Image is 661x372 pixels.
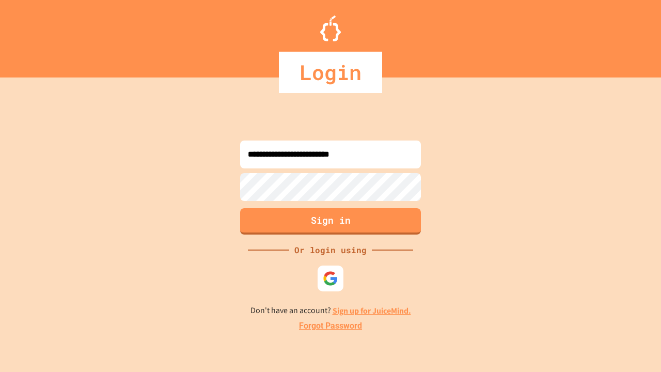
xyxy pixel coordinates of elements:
iframe: chat widget [618,331,651,362]
a: Sign up for JuiceMind. [333,305,411,316]
iframe: chat widget [575,286,651,330]
img: google-icon.svg [323,271,338,286]
div: Login [279,52,382,93]
a: Forgot Password [299,320,362,332]
div: Or login using [289,244,372,256]
p: Don't have an account? [250,304,411,317]
button: Sign in [240,208,421,235]
img: Logo.svg [320,16,341,41]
